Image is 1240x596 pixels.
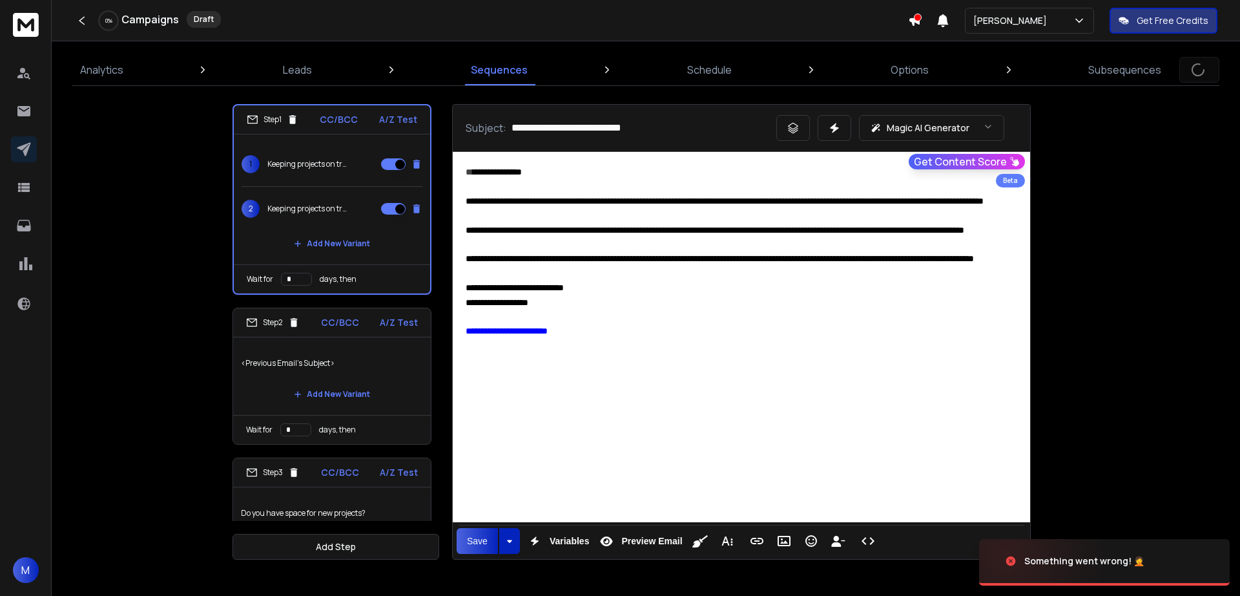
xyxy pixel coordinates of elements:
[284,381,380,407] button: Add New Variant
[80,62,123,78] p: Analytics
[679,54,739,85] a: Schedule
[320,113,358,126] p: CC/BCC
[859,115,1004,141] button: Magic AI Generator
[979,526,1108,596] img: image
[826,528,851,554] button: Insert Unsubscribe Link
[241,495,423,531] p: Do you have space for new projects?
[687,62,732,78] p: Schedule
[246,425,273,435] p: Wait for
[457,528,498,554] button: Save
[799,528,823,554] button: Emoticons
[1088,62,1161,78] p: Subsequences
[275,54,320,85] a: Leads
[232,534,439,560] button: Add Step
[13,557,39,583] button: M
[267,204,350,214] p: Keeping projects on track...
[772,528,796,554] button: Insert Image (Ctrl+P)
[466,120,506,136] p: Subject:
[232,308,431,445] li: Step2CC/BCCA/Z Test<Previous Email's Subject>Add New VariantWait fordays, then
[883,54,936,85] a: Options
[619,536,685,547] span: Preview Email
[996,174,1025,187] div: Beta
[320,274,356,284] p: days, then
[856,528,880,554] button: Code View
[522,528,592,554] button: Variables
[1137,14,1208,27] p: Get Free Credits
[247,114,298,125] div: Step 1
[321,466,359,479] p: CC/BCC
[471,62,528,78] p: Sequences
[1024,555,1144,568] div: Something went wrong! 🤦
[232,458,431,595] li: Step3CC/BCCA/Z TestDo you have space for new projects?Add New VariantWait fordays, then
[380,466,418,479] p: A/Z Test
[232,104,431,295] li: Step1CC/BCCA/Z Test1Keeping projects on track...2Keeping projects on track...Add New VariantWait ...
[380,316,418,329] p: A/Z Test
[121,12,179,27] h1: Campaigns
[242,155,260,173] span: 1
[1080,54,1169,85] a: Subsequences
[379,113,417,126] p: A/Z Test
[284,231,380,257] button: Add New Variant
[72,54,131,85] a: Analytics
[105,17,112,25] p: 0 %
[1110,8,1217,34] button: Get Free Credits
[463,54,535,85] a: Sequences
[321,316,359,329] p: CC/BCC
[909,154,1025,169] button: Get Content Score
[547,536,592,547] span: Variables
[242,200,260,218] span: 2
[241,345,423,381] p: <Previous Email's Subject>
[887,122,969,134] p: Magic AI Generator
[246,317,300,328] div: Step 2
[594,528,685,554] button: Preview Email
[283,62,312,78] p: Leads
[247,274,273,284] p: Wait for
[891,62,929,78] p: Options
[973,14,1052,27] p: [PERSON_NAME]
[246,467,300,478] div: Step 3
[267,159,350,169] p: Keeping projects on track...
[187,11,221,28] div: Draft
[319,425,356,435] p: days, then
